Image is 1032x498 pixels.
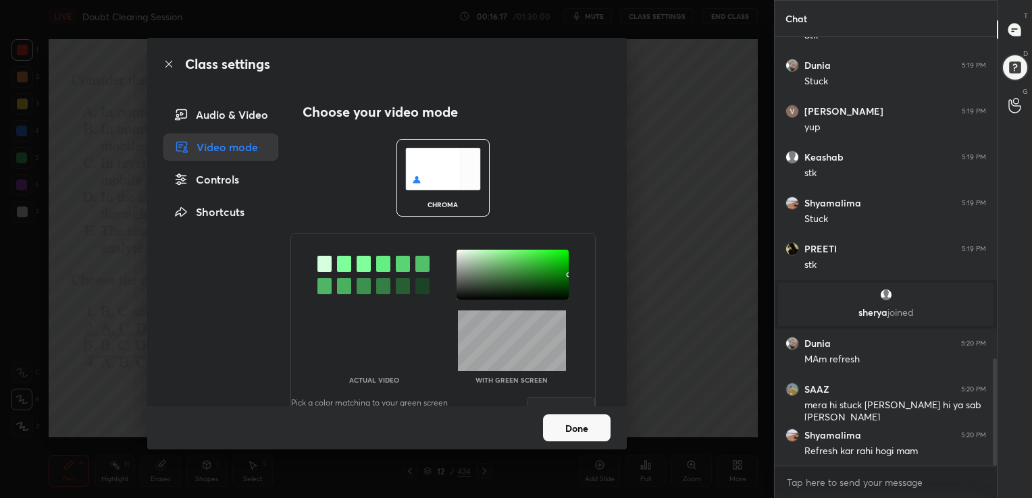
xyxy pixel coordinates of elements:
[804,59,831,72] h6: Dunia
[804,353,986,366] div: MAm refresh
[785,337,799,350] img: af8c047334a746afafacb8c80354ead8.jpg
[786,307,985,318] p: sherya
[962,61,986,70] div: 5:19 PM
[775,37,997,466] div: grid
[962,245,986,253] div: 5:19 PM
[416,201,470,208] div: chroma
[804,213,986,226] div: Stuck
[804,337,831,350] h6: Dunia
[879,288,893,302] img: default.png
[804,399,986,424] div: mera hi stuck [PERSON_NAME] hi ya sab [PERSON_NAME]
[1023,49,1028,59] p: D
[163,134,278,161] div: Video mode
[804,197,861,209] h6: Shyamalima
[962,199,986,207] div: 5:19 PM
[804,151,844,163] h6: Keashab
[804,429,861,441] h6: Shyamalima
[775,1,818,36] p: Chat
[291,397,456,424] p: Pick a color matching to your green screen to get a transparent background
[785,383,799,396] img: 3
[785,59,799,72] img: af8c047334a746afafacb8c80354ead8.jpg
[962,107,986,115] div: 5:19 PM
[303,103,458,121] h2: Choose your video mode
[785,428,799,442] img: b717d4c772334cd7883e8195646e80b7.jpg
[804,121,986,134] div: yup
[475,377,548,383] p: With green screen
[785,242,799,256] img: 975d8f80c7b7480790a58a61b4a474ae.jpg
[785,105,799,118] img: 7ec45de98ad045dfb60f97efeb4e6f81.99215418_3
[405,148,481,190] img: chromaScreenIcon.c19ab0a0.svg
[961,339,986,348] div: 5:20 PM
[961,385,986,393] div: 5:20 PM
[804,445,986,458] div: Refresh kar rahi hogi mam
[804,167,986,180] div: stk
[804,105,883,117] h6: [PERSON_NAME]
[804,243,837,255] h6: PREETI
[163,198,278,225] div: Shortcuts
[185,54,270,74] h2: Class settings
[1023,86,1028,96] p: G
[804,75,986,88] div: Stuck
[1024,11,1028,21] p: T
[527,397,595,424] button: Save
[804,258,986,272] div: stk
[543,414,611,441] button: Done
[163,166,278,193] div: Controls
[349,377,399,383] p: Actual Video
[962,153,986,161] div: 5:19 PM
[961,431,986,439] div: 5:20 PM
[785,150,799,164] img: default.png
[887,306,914,319] span: joined
[785,196,799,210] img: b717d4c772334cd7883e8195646e80b7.jpg
[804,383,829,395] h6: SAAZ
[163,101,278,128] div: Audio & Video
